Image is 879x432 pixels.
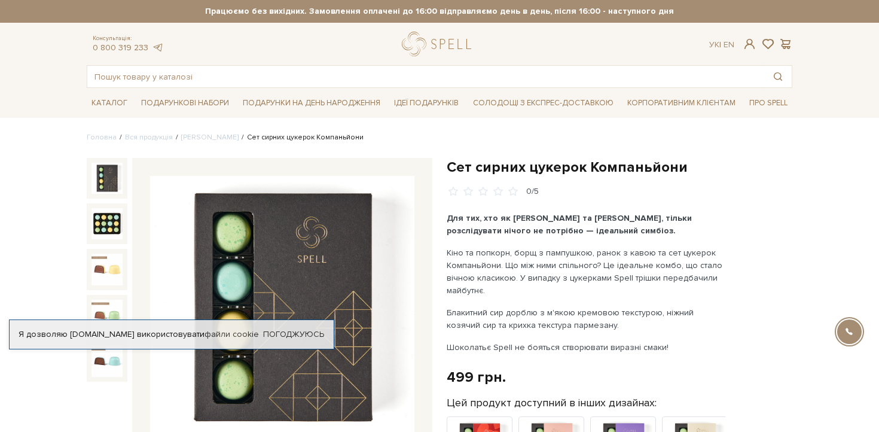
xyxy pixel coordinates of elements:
[91,345,123,376] img: Сет сирних цукерок Компаньйони
[181,133,239,142] a: [PERSON_NAME]
[91,163,123,194] img: Сет сирних цукерок Компаньйони
[87,6,792,17] strong: Працюємо без вихідних. Замовлення оплачені до 16:00 відправляємо день в день, після 16:00 - насту...
[389,94,463,112] a: Ідеї подарунків
[87,66,764,87] input: Пошук товару у каталозі
[263,329,324,340] a: Погоджуюсь
[91,254,123,285] img: Сет сирних цукерок Компаньйони
[136,94,234,112] a: Подарункові набори
[526,186,539,197] div: 0/5
[402,32,477,56] a: logo
[151,42,163,53] a: telegram
[468,93,618,113] a: Солодощі з експрес-доставкою
[744,94,792,112] a: Про Spell
[93,35,163,42] span: Консультація:
[239,132,364,143] li: Сет сирних цукерок Компаньйони
[87,94,132,112] a: Каталог
[709,39,734,50] div: Ук
[125,133,173,142] a: Вся продукція
[10,329,334,340] div: Я дозволяю [DOMAIN_NAME] використовувати
[205,329,259,339] a: файли cookie
[93,42,148,53] a: 0 800 319 233
[91,300,123,331] img: Сет сирних цукерок Компаньйони
[447,396,657,410] label: Цей продукт доступний в інших дизайнах:
[447,306,727,331] p: Блакитний сир дорблю з м'якою кремовою текстурою, ніжний козячий сир та крихка текстура пармезану.
[87,133,117,142] a: Головна
[719,39,721,50] span: |
[447,213,692,236] b: Для тих, хто як [PERSON_NAME] та [PERSON_NAME], тільки розслідувати нічого не потрібно — ідеальни...
[447,341,727,354] p: Шоколатьє Spell не бояться створювати виразні смаки!
[447,368,506,387] div: 499 грн.
[447,158,792,177] h1: Сет сирних цукерок Компаньйони
[447,247,727,297] p: Кіно та попкорн, борщ з пампушкою, ранок з кавою та сет цукерок Компаньйони. Що між ними спільног...
[238,94,385,112] a: Подарунки на День народження
[724,39,734,50] a: En
[622,94,740,112] a: Корпоративним клієнтам
[91,208,123,239] img: Сет сирних цукерок Компаньйони
[764,66,792,87] button: Пошук товару у каталозі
